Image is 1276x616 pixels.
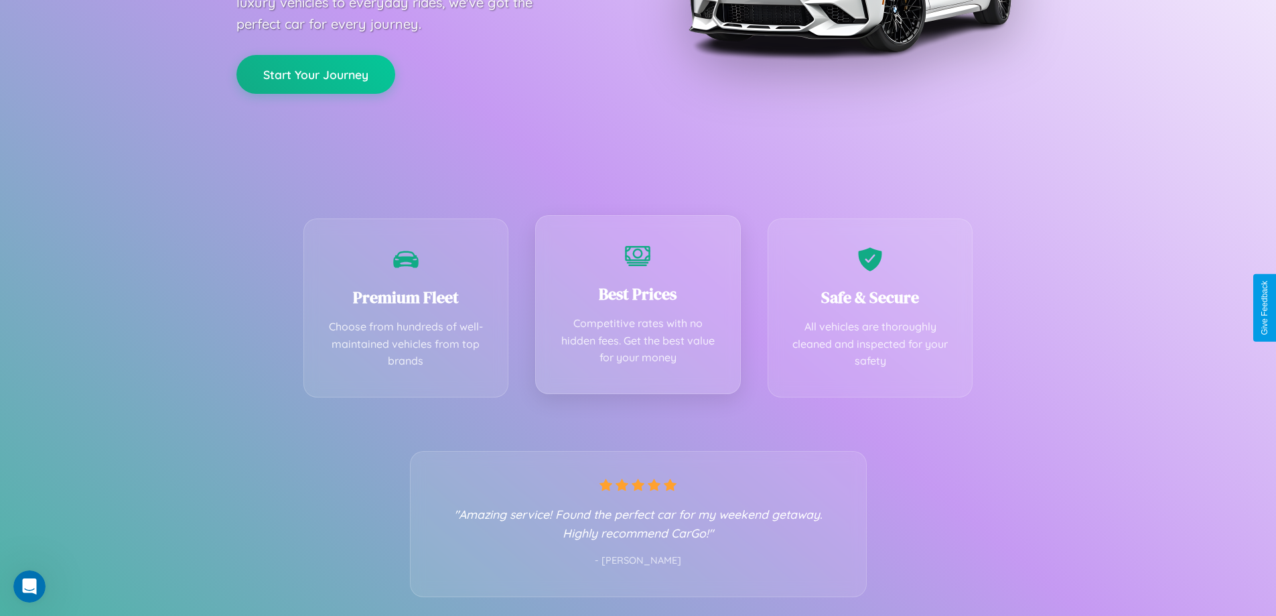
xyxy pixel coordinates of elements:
p: "Amazing service! Found the perfect car for my weekend getaway. Highly recommend CarGo!" [437,505,839,542]
h3: Premium Fleet [324,286,488,308]
p: All vehicles are thoroughly cleaned and inspected for your safety [788,318,952,370]
p: Choose from hundreds of well-maintained vehicles from top brands [324,318,488,370]
p: - [PERSON_NAME] [437,552,839,570]
p: Competitive rates with no hidden fees. Get the best value for your money [556,315,720,367]
h3: Best Prices [556,283,720,305]
h3: Safe & Secure [788,286,952,308]
iframe: Intercom live chat [13,570,46,603]
button: Start Your Journey [236,55,395,94]
div: Give Feedback [1260,281,1269,335]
